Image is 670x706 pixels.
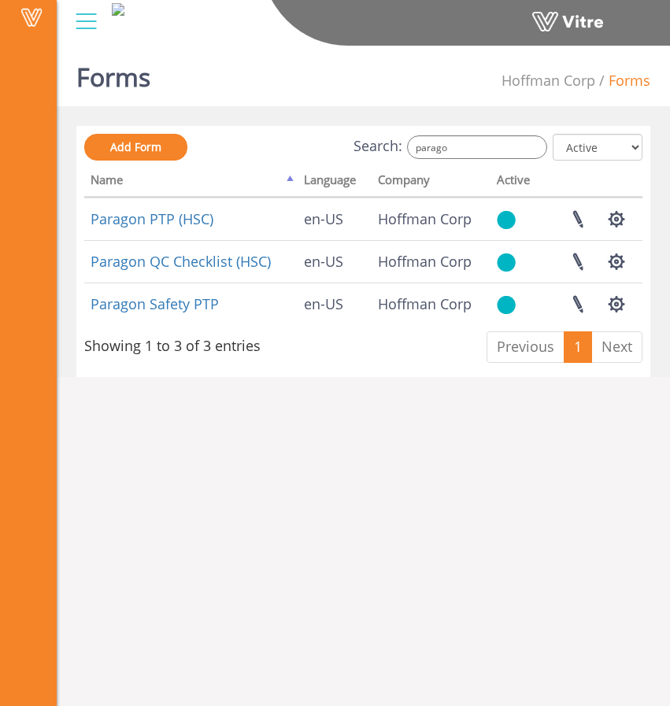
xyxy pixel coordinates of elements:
[91,209,213,228] a: Paragon PTP (HSC)
[84,134,187,161] a: Add Form
[354,135,547,159] label: Search:
[112,3,124,16] img: 145bab0d-ac9d-4db8-abe7-48df42b8fa0a.png
[502,71,595,90] span: 210
[497,295,516,315] img: yes
[407,135,547,159] input: Search:
[497,253,516,272] img: yes
[298,283,372,325] td: en-US
[298,240,372,283] td: en-US
[110,139,161,154] span: Add Form
[487,331,565,363] a: Previous
[591,331,642,363] a: Next
[564,331,592,363] a: 1
[298,168,372,198] th: Language
[298,198,372,240] td: en-US
[378,252,472,271] span: 210
[490,168,542,198] th: Active
[378,209,472,228] span: 210
[91,294,219,313] a: Paragon Safety PTP
[497,210,516,230] img: yes
[372,168,490,198] th: Company
[84,330,261,357] div: Showing 1 to 3 of 3 entries
[378,294,472,313] span: 210
[595,71,650,91] li: Forms
[76,39,150,106] h1: Forms
[91,252,271,271] a: Paragon QC Checklist (HSC)
[84,168,298,198] th: Name: activate to sort column descending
